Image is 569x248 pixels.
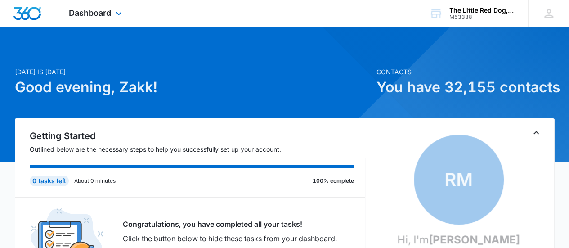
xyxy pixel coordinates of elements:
p: [DATE] is [DATE] [15,67,371,77]
span: RM [414,135,504,225]
p: Contacts [376,67,555,77]
h1: Good evening, Zakk! [15,77,371,98]
p: Congratulations, you have completed all your tasks! [123,219,337,230]
div: account name [449,7,515,14]
p: 100% complete [313,177,354,185]
div: account id [449,14,515,20]
p: Hi, I'm [397,232,520,248]
p: About 0 minutes [74,177,116,185]
h2: Getting Started [30,129,365,143]
div: 0 tasks left [30,176,69,186]
p: Outlined below are the necessary steps to help you successfully set up your account. [30,144,365,154]
p: Click the button below to hide these tasks from your dashboard. [123,233,337,244]
button: Toggle Collapse [531,127,542,138]
strong: [PERSON_NAME] [429,233,520,246]
span: Dashboard [69,8,111,18]
h1: You have 32,155 contacts [376,77,555,98]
